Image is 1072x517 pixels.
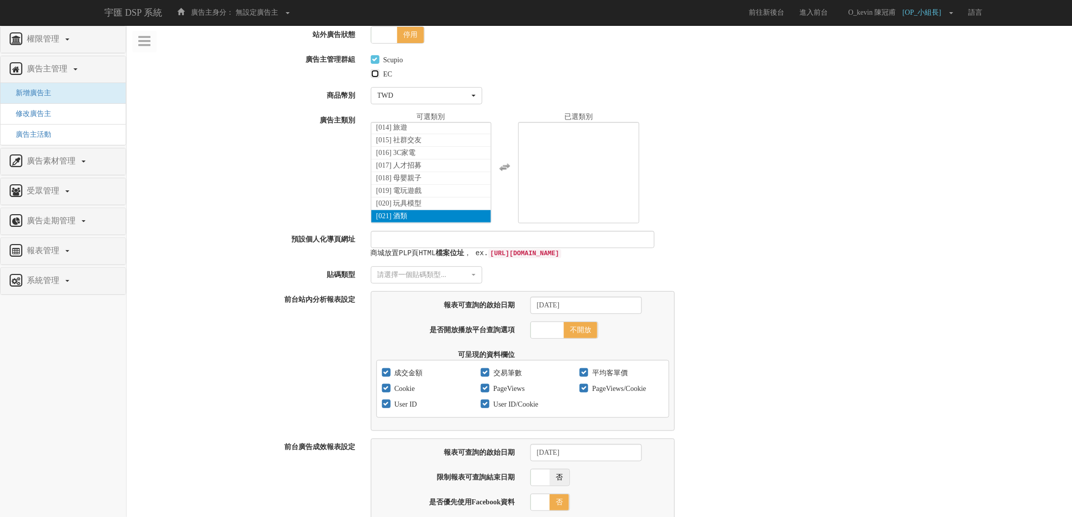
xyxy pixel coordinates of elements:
[436,249,464,257] strong: 檔案位址
[381,55,403,65] label: Scupio
[550,469,569,486] span: 否
[8,89,51,97] a: 新增廣告主
[488,249,561,258] code: [URL][DOMAIN_NAME]
[590,368,628,378] label: 平均客單價
[127,266,363,280] label: 貼碼類型
[376,187,422,194] span: [019] 電玩遊戲
[903,9,946,16] span: [OP_小組長]
[24,186,64,195] span: 受眾管理
[371,266,482,284] button: 請選擇一個貼碼類型...
[127,231,363,245] label: 預設個人化導頁網址
[8,131,51,138] a: 廣告主活動
[550,494,569,510] span: 否
[371,87,482,104] button: TWD
[392,400,417,410] label: User ID
[127,87,363,101] label: 商品幣別
[24,276,64,285] span: 系統管理
[127,26,363,40] label: 站外廣告狀態
[369,494,523,507] label: 是否優先使用Facebook資料
[564,322,597,338] span: 不開放
[8,243,118,259] a: 報表管理
[376,162,422,169] span: [017] 人才招募
[491,368,522,378] label: 交易筆數
[127,51,363,65] label: 廣告主管理群組
[371,249,561,257] samp: 商城放置PLP頁HTML ， ex.
[369,444,523,458] label: 報表可查詢的啟始日期
[369,322,523,335] label: 是否開放播放平台查詢選項
[844,9,901,16] span: O_kevin 陳冠甫
[8,61,118,77] a: 廣告主管理
[491,384,525,394] label: PageViews
[8,213,118,229] a: 廣告走期管理
[127,291,363,305] label: 前台站內分析報表設定
[24,34,64,43] span: 權限管理
[590,384,646,394] label: PageViews/Cookie
[369,297,523,310] label: 報表可查詢的啟始日期
[8,31,118,48] a: 權限管理
[397,27,424,43] span: 停用
[191,9,234,16] span: 廣告主身分：
[491,400,539,410] label: User ID/Cookie
[376,136,422,144] span: [015] 社群交友
[8,183,118,200] a: 受眾管理
[376,200,422,207] span: [020] 玩具模型
[518,112,639,122] div: 已選類別
[24,64,72,73] span: 廣告主管理
[376,149,416,156] span: [016] 3C家電
[24,216,81,225] span: 廣告走期管理
[369,469,523,483] label: 限制報表可查詢結束日期
[24,156,81,165] span: 廣告素材管理
[371,112,492,122] div: 可選類別
[377,270,470,280] div: 請選擇一個貼碼類型...
[392,368,423,378] label: 成交金額
[381,69,393,79] label: EC
[236,9,278,16] span: 無設定廣告主
[8,110,51,117] a: 修改廣告主
[24,246,64,255] span: 報表管理
[127,439,363,452] label: 前台廣告成效報表設定
[369,346,523,360] label: 可呈現的資料欄位
[392,384,415,394] label: Cookie
[376,124,408,131] span: [014] 旅遊
[127,112,363,126] label: 廣告主類別
[8,153,118,170] a: 廣告素材管理
[376,174,422,182] span: [018] 母嬰親子
[377,91,470,101] div: TWD
[376,212,408,220] span: [021] 酒類
[8,273,118,289] a: 系統管理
